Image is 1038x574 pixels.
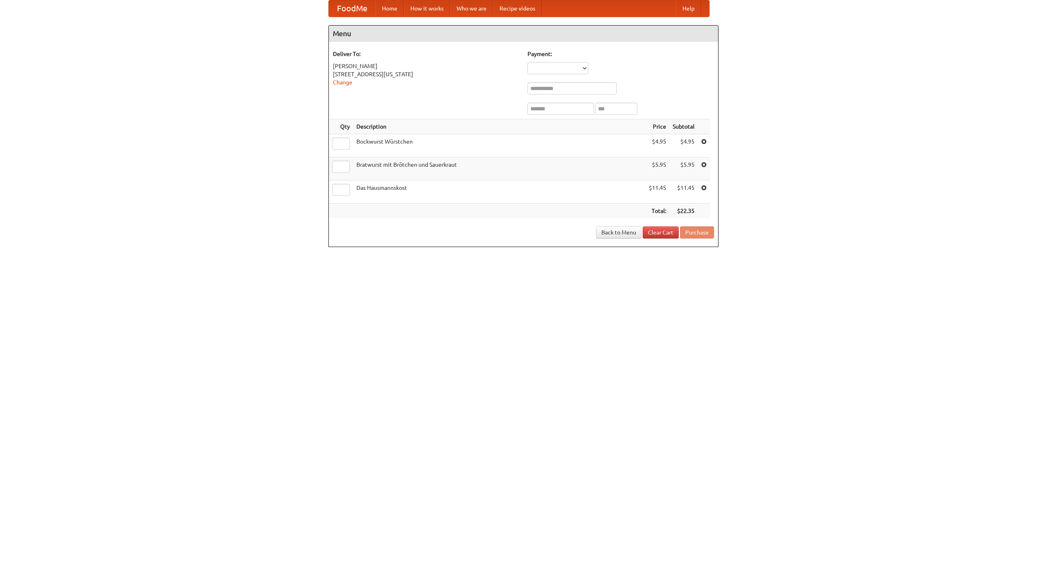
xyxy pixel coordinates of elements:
[493,0,542,17] a: Recipe videos
[528,50,714,58] h5: Payment:
[680,226,714,239] button: Purchase
[646,204,669,219] th: Total:
[669,119,698,134] th: Subtotal
[669,204,698,219] th: $22.35
[353,119,646,134] th: Description
[353,157,646,181] td: Bratwurst mit Brötchen und Sauerkraut
[669,134,698,157] td: $4.95
[676,0,701,17] a: Help
[329,26,718,42] h4: Menu
[646,157,669,181] td: $5.95
[596,226,641,239] a: Back to Menu
[333,70,519,78] div: [STREET_ADDRESS][US_STATE]
[353,134,646,157] td: Bockwurst Würstchen
[333,62,519,70] div: [PERSON_NAME]
[329,119,353,134] th: Qty
[669,181,698,204] td: $11.45
[646,119,669,134] th: Price
[333,50,519,58] h5: Deliver To:
[404,0,450,17] a: How it works
[669,157,698,181] td: $5.95
[643,226,679,239] a: Clear Cart
[450,0,493,17] a: Who we are
[646,181,669,204] td: $11.45
[329,0,375,17] a: FoodMe
[646,134,669,157] td: $4.95
[353,181,646,204] td: Das Hausmannskost
[375,0,404,17] a: Home
[333,79,352,86] a: Change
